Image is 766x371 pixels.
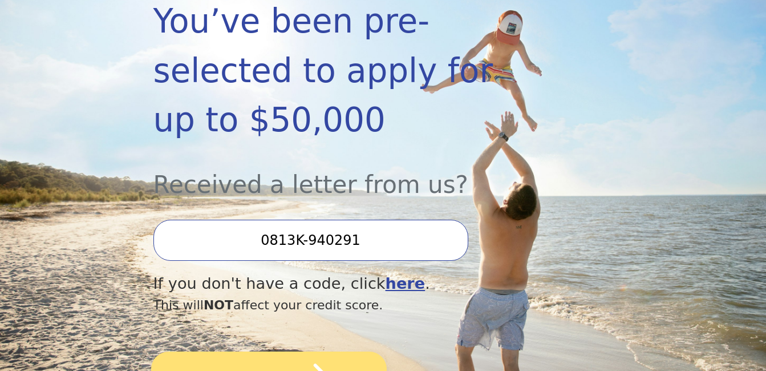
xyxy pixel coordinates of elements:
[204,298,233,312] span: NOT
[386,275,425,292] a: here
[153,272,544,296] div: If you don't have a code, click .
[153,145,544,203] div: Received a letter from us?
[153,296,544,314] div: This will affect your credit score.
[153,220,468,261] input: Enter your Offer Code:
